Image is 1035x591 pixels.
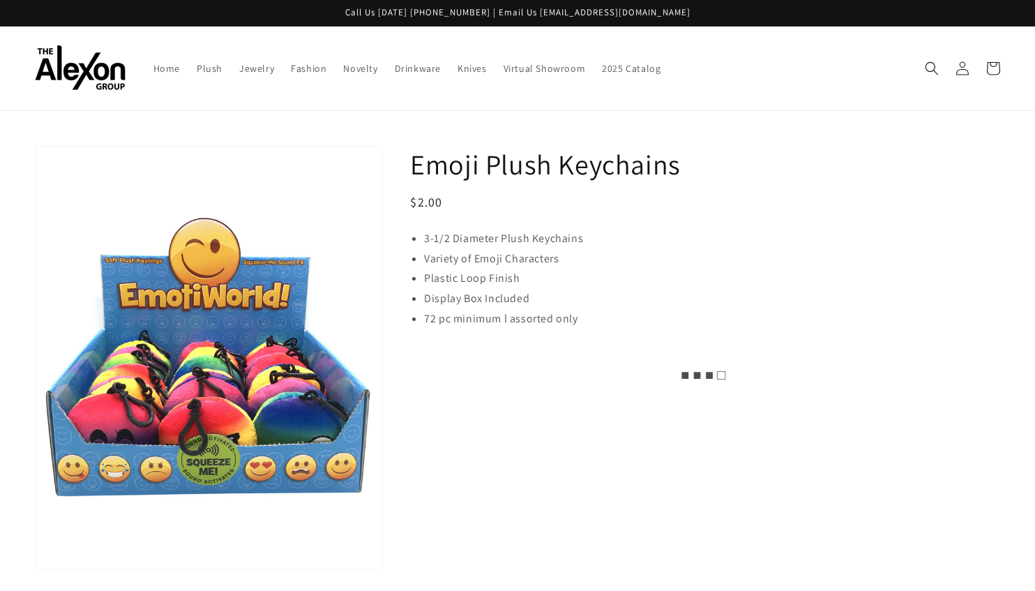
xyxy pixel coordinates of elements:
span: 2025 Catalog [602,62,660,75]
li: Display Box Included [424,289,1000,309]
li: Plastic Loop Finish [424,269,1000,289]
span: ■ ■ ■ □ [681,366,726,384]
span: Home [153,62,180,75]
span: Knives [458,62,487,75]
a: Plush [188,54,231,83]
span: Plush [197,62,222,75]
li: Variety of Emoji Characters [424,249,1000,269]
span: Virtual Showroom [504,62,586,75]
img: The Alexon Group [35,45,126,91]
a: Virtual Showroom [495,54,594,83]
span: $2.00 [410,194,443,210]
a: Fashion [282,54,335,83]
a: Knives [449,54,495,83]
a: 2025 Catalog [594,54,669,83]
h1: Emoji Plush Keychains [410,146,1000,182]
a: Home [145,54,188,83]
span: Fashion [291,62,326,75]
span: Drinkware [395,62,441,75]
summary: Search [916,53,947,84]
li: 72 pc minimum l assorted only [424,309,1000,329]
a: Jewelry [231,54,282,83]
a: Drinkware [386,54,449,83]
span: Novelty [343,62,377,75]
li: 3-1/2 Diameter Plush Keychains [424,229,1000,249]
span: Jewelry [239,62,274,75]
a: Novelty [335,54,386,83]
